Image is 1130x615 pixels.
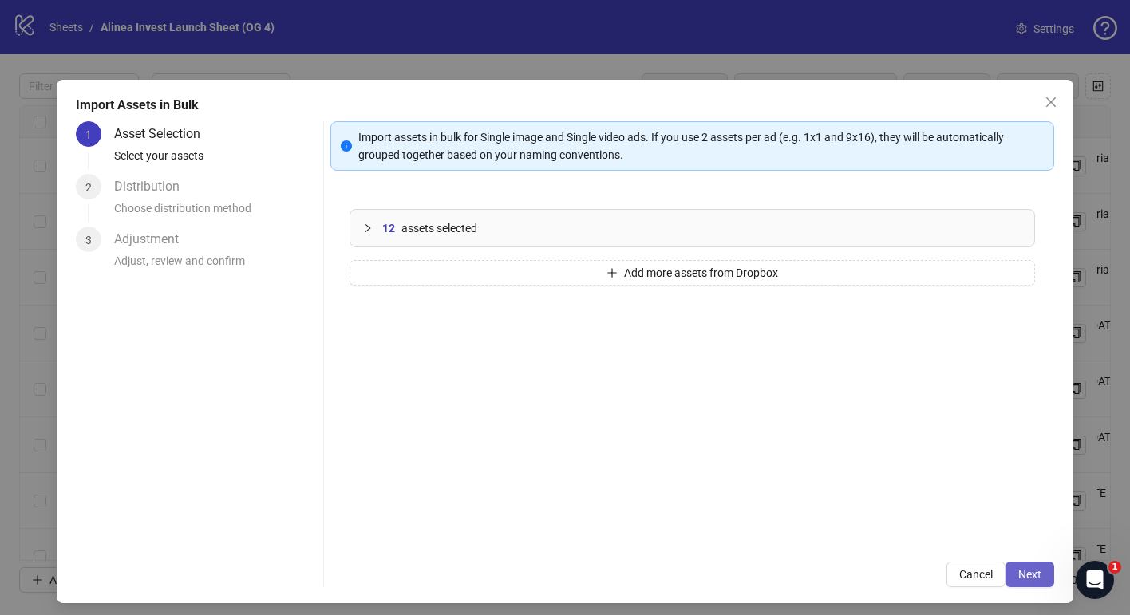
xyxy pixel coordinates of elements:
[382,219,395,237] span: 12
[624,266,778,279] span: Add more assets from Dropbox
[76,96,1054,115] div: Import Assets in Bulk
[114,227,192,252] div: Adjustment
[363,223,373,233] span: collapsed
[114,147,317,174] div: Select your assets
[85,181,92,194] span: 2
[358,128,1044,164] div: Import assets in bulk for Single image and Single video ads. If you use 2 assets per ad (e.g. 1x1...
[114,121,213,147] div: Asset Selection
[1045,96,1057,108] span: close
[946,562,1006,587] button: Cancel
[959,568,993,581] span: Cancel
[1108,561,1121,574] span: 1
[1018,568,1041,581] span: Next
[1006,562,1054,587] button: Next
[350,260,1035,286] button: Add more assets from Dropbox
[606,267,618,278] span: plus
[1038,89,1064,115] button: Close
[114,252,317,279] div: Adjust, review and confirm
[350,210,1034,246] div: 12assets selected
[85,234,92,246] span: 3
[1076,561,1114,599] iframe: Intercom live chat
[401,219,477,237] span: assets selected
[114,174,192,199] div: Distribution
[114,199,317,227] div: Choose distribution method
[341,140,352,152] span: info-circle
[85,128,92,141] span: 1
